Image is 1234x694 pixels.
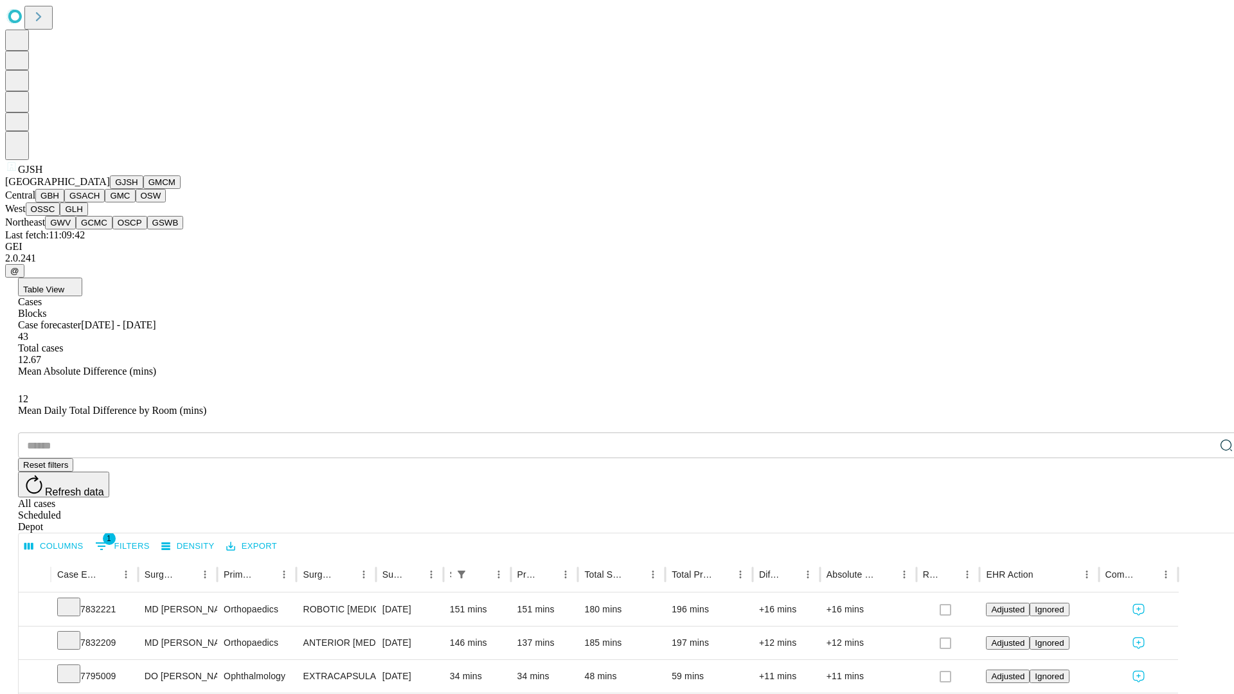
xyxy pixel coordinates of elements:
[827,593,910,626] div: +16 mins
[303,593,369,626] div: ROBOTIC [MEDICAL_DATA] KNEE TOTAL
[1035,672,1064,681] span: Ignored
[224,627,290,659] div: Orthopaedics
[672,627,746,659] div: 197 mins
[472,565,490,583] button: Sort
[18,354,41,365] span: 12.67
[337,565,355,583] button: Sort
[1035,605,1064,614] span: Ignored
[5,229,85,240] span: Last fetch: 11:09:42
[958,565,976,583] button: Menu
[827,569,876,580] div: Absolute Difference
[584,593,659,626] div: 180 mins
[672,569,712,580] div: Total Predicted Duration
[57,660,132,693] div: 7795009
[517,627,572,659] div: 137 mins
[759,627,814,659] div: +12 mins
[1157,565,1175,583] button: Menu
[452,565,470,583] div: 1 active filter
[877,565,895,583] button: Sort
[303,660,369,693] div: EXTRACAPSULAR CATARACT REMOVAL WITH [MEDICAL_DATA]
[1030,603,1069,616] button: Ignored
[25,599,44,621] button: Expand
[145,660,211,693] div: DO [PERSON_NAME]
[382,569,403,580] div: Surgery Date
[57,569,98,580] div: Case Epic Id
[584,627,659,659] div: 185 mins
[644,565,662,583] button: Menu
[18,472,109,497] button: Refresh data
[991,672,1024,681] span: Adjusted
[143,175,181,189] button: GMCM
[827,660,910,693] div: +11 mins
[145,593,211,626] div: MD [PERSON_NAME] [PERSON_NAME]
[450,569,451,580] div: Scheduled In Room Duration
[539,565,557,583] button: Sort
[136,189,166,202] button: OSW
[1139,565,1157,583] button: Sort
[450,660,505,693] div: 34 mins
[21,537,87,556] button: Select columns
[224,569,256,580] div: Primary Service
[303,627,369,659] div: ANTERIOR [MEDICAL_DATA] TOTAL HIP
[759,593,814,626] div: +16 mins
[18,164,42,175] span: GJSH
[18,366,156,377] span: Mean Absolute Difference (mins)
[923,569,940,580] div: Resolved in EHR
[450,627,505,659] div: 146 mins
[23,460,68,470] span: Reset filters
[557,565,575,583] button: Menu
[731,565,749,583] button: Menu
[355,565,373,583] button: Menu
[490,565,508,583] button: Menu
[18,319,81,330] span: Case forecaster
[5,176,110,187] span: [GEOGRAPHIC_DATA]
[275,565,293,583] button: Menu
[827,627,910,659] div: +12 mins
[57,593,132,626] div: 7832221
[158,537,218,556] button: Density
[1030,670,1069,683] button: Ignored
[517,569,538,580] div: Predicted In Room Duration
[23,285,64,294] span: Table View
[103,532,116,545] span: 1
[18,458,73,472] button: Reset filters
[759,660,814,693] div: +11 mins
[105,189,135,202] button: GMC
[224,660,290,693] div: Ophthalmology
[940,565,958,583] button: Sort
[991,638,1024,648] span: Adjusted
[5,217,45,227] span: Northeast
[92,536,153,556] button: Show filters
[5,264,24,278] button: @
[224,593,290,626] div: Orthopaedics
[517,593,572,626] div: 151 mins
[5,253,1229,264] div: 2.0.241
[45,486,104,497] span: Refresh data
[626,565,644,583] button: Sort
[799,565,817,583] button: Menu
[26,202,60,216] button: OSSC
[147,216,184,229] button: GSWB
[422,565,440,583] button: Menu
[986,636,1030,650] button: Adjusted
[145,569,177,580] div: Surgeon Name
[117,565,135,583] button: Menu
[18,278,82,296] button: Table View
[1078,565,1096,583] button: Menu
[223,537,280,556] button: Export
[382,660,437,693] div: [DATE]
[759,569,780,580] div: Difference
[64,189,105,202] button: GSACH
[1035,638,1064,648] span: Ignored
[713,565,731,583] button: Sort
[99,565,117,583] button: Sort
[76,216,112,229] button: GCMC
[112,216,147,229] button: OSCP
[81,319,156,330] span: [DATE] - [DATE]
[450,593,505,626] div: 151 mins
[5,241,1229,253] div: GEI
[25,666,44,688] button: Expand
[18,405,206,416] span: Mean Daily Total Difference by Room (mins)
[672,593,746,626] div: 196 mins
[781,565,799,583] button: Sort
